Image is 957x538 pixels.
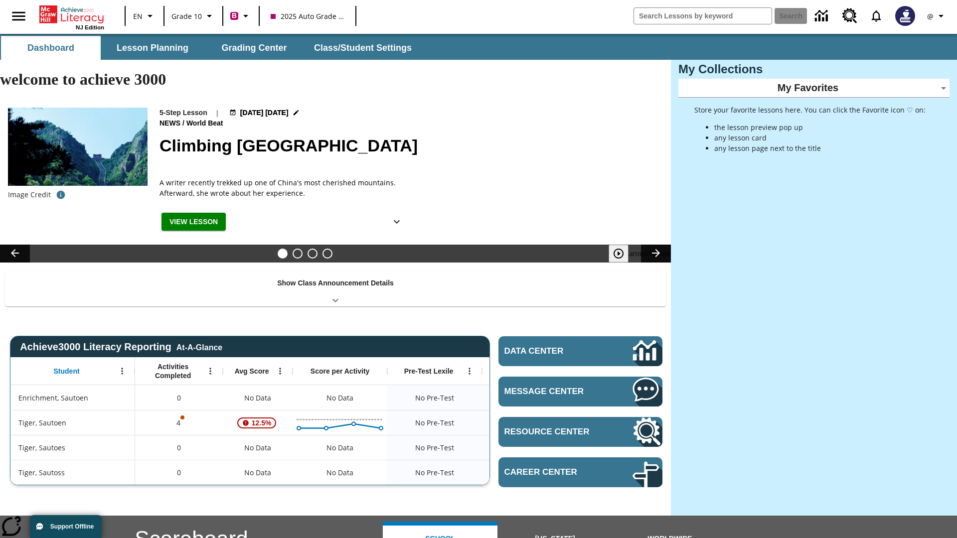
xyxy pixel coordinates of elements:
p: 4 [175,417,182,428]
span: 0 [177,442,181,453]
a: Home [39,4,104,24]
button: Profile/Settings [921,7,953,25]
h2: Climbing Mount Tai [159,133,659,158]
button: Show Details [387,213,407,231]
button: Slide 3 Pre-release lesson [308,249,318,259]
button: Select a new avatar [889,3,921,29]
span: Tiger, Sautoes [18,442,65,453]
div: Play [609,245,638,263]
a: Resource Center, Will open in new tab [498,417,662,447]
p: 5-Step Lesson [159,108,207,118]
span: EN [133,11,143,21]
span: 0 [177,467,181,478]
span: Score per Activity [311,367,370,376]
span: Achieve3000 Literacy Reporting [20,341,222,353]
div: 4, One or more Activity scores may be invalid., Tiger, Sautoen [135,410,223,435]
div: At-A-Glance [176,341,222,352]
div: No Data, Tiger, Sautoes [482,435,577,460]
button: View Lesson [161,213,226,231]
img: 6000 stone steps to climb Mount Tai in Chinese countryside [8,108,148,186]
span: Career Center [504,467,603,477]
span: NJ Edition [76,24,104,30]
span: No Data [239,388,276,408]
span: No Pre-Test, Tiger, Sautoen [415,417,454,428]
span: Avg Score [235,367,269,376]
div: No Data, Tiger, Sautoss [482,460,577,485]
button: Dashboard [1,36,101,60]
div: No Data, Enrichment, Sautoen [223,385,293,410]
button: Grading Center [204,36,304,60]
a: Data Center [809,2,836,30]
button: Open Menu [462,364,477,379]
button: Play [609,245,629,263]
span: Activities Completed [140,362,206,380]
span: Tiger, Sautoss [18,467,65,478]
input: search field [634,8,772,24]
span: Student [54,367,80,376]
button: Open Menu [273,364,288,379]
div: No Data, Tiger, Sautoes [321,438,358,458]
span: Support Offline [50,523,94,530]
button: Lesson carousel, Next [641,245,671,263]
div: 0, Tiger, Sautoss [135,460,223,485]
button: Grade: Grade 10, Select a grade [167,7,219,25]
span: 12.5% [248,414,276,432]
button: Jul 22 - Jun 30 Choose Dates [227,108,302,118]
div: Show Class Announcement Details [5,272,666,306]
span: | [215,108,219,118]
span: B [232,9,237,22]
a: Notifications [863,3,889,29]
button: Slide 1 Climbing Mount Tai [278,249,288,259]
a: Resource Center, Will open in new tab [836,2,863,29]
span: Resource Center [504,427,603,437]
button: Slide 4 Career Lesson [322,249,332,259]
p: Store your favorite lessons here. You can click the Favorite icon ♡ on: [694,105,926,115]
div: No Data, Enrichment, Sautoen [321,388,358,408]
div: No Data, Enrichment, Sautoen [482,385,577,410]
div: No Data, Tiger, Sautoss [321,463,358,483]
li: any lesson page next to the title [714,143,926,153]
span: News [159,118,182,129]
span: @ [927,11,934,21]
span: Data Center [504,346,599,356]
div: heroCarouselPause [610,249,671,258]
button: Support Offline [30,515,102,538]
img: Avatar [895,6,915,26]
button: Boost Class color is violet red. Change class color [226,7,256,25]
span: Tiger, Sautoen [18,417,66,428]
div: No Data, Tiger, Sautoes [223,435,293,460]
span: / [182,119,184,127]
a: Message Center [498,377,662,406]
p: Image Credit [8,190,51,200]
span: World Beat [186,118,225,129]
span: 0 [177,393,181,403]
span: [DATE] [DATE] [240,108,289,118]
h3: My Collections [678,62,950,76]
span: Enrichment, Sautoen [18,393,88,403]
a: Career Center [498,457,662,487]
button: Class/Student Settings [306,36,420,60]
span: Grade 10 [171,11,202,21]
span: No Data [239,437,276,458]
button: Slide 2 Defining Our Government's Purpose [293,249,303,259]
button: Credit for photo and all related images: Public Domain/Charlie Fong [51,186,71,204]
a: Data Center [498,336,662,366]
button: Lesson Planning [103,36,202,60]
span: No Data [239,462,276,483]
li: any lesson card [714,133,926,143]
div: A writer recently trekked up one of China's most cherished mountains. Afterward, she wrote about ... [159,177,409,198]
span: Pre-Test Lexile [404,367,454,376]
span: Message Center [504,387,603,397]
span: No Pre-Test, Tiger, Sautoes [415,442,454,453]
li: the lesson preview pop up [714,122,926,133]
p: Show Class Announcement Details [277,278,394,288]
span: No Pre-Test, Tiger, Sautoss [415,467,454,478]
div: 0, Enrichment, Sautoen [135,385,223,410]
button: Open side menu [4,1,33,31]
div: 0, Tiger, Sautoes [135,435,223,460]
button: Open Menu [115,364,130,379]
div: No Data, Tiger, Sautoen [482,410,577,435]
button: Open Menu [203,364,218,379]
div: My Favorites [678,79,950,98]
span: No Pre-Test, Enrichment, Sautoen [415,393,454,403]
